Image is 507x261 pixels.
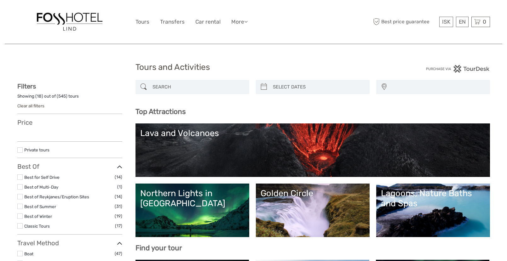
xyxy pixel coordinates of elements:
[24,251,33,256] a: Boat
[442,19,450,25] span: ISK
[17,103,44,108] a: Clear all filters
[115,203,122,210] span: (31)
[135,17,149,26] a: Tours
[17,93,122,103] div: Showing ( ) out of ( ) tours
[17,82,36,90] strong: Filters
[24,147,49,152] a: Private tours
[140,128,485,138] div: Lava and Volcanoes
[117,183,122,190] span: (1)
[135,107,186,116] b: Top Attractions
[372,17,438,27] span: Best price guarantee
[24,224,50,229] a: Classic Tours
[140,188,245,232] a: Northern Lights in [GEOGRAPHIC_DATA]
[24,194,89,199] a: Best of Reykjanes/Eruption Sites
[115,222,122,230] span: (17)
[231,17,248,26] a: More
[24,184,58,190] a: Best of Multi-Day
[17,163,122,170] h3: Best Of
[140,128,485,172] a: Lava and Volcanoes
[37,93,42,99] label: 18
[381,188,485,209] div: Lagoons, Nature Baths and Spas
[24,214,52,219] a: Best of Winter
[261,188,365,198] div: Golden Circle
[426,65,490,73] img: PurchaseViaTourDesk.png
[456,17,469,27] div: EN
[115,213,122,220] span: (19)
[115,193,122,200] span: (14)
[140,188,245,209] div: Northern Lights in [GEOGRAPHIC_DATA]
[24,204,56,209] a: Best of Summer
[135,244,182,252] b: Find your tour
[150,82,246,93] input: SEARCH
[17,119,122,126] h3: Price
[17,239,122,247] h3: Travel Method
[115,173,122,181] span: (14)
[115,250,122,257] span: (47)
[381,188,485,232] a: Lagoons, Nature Baths and Spas
[270,82,366,93] input: SELECT DATES
[160,17,185,26] a: Transfers
[35,11,104,33] img: 1558-f877dab1-b831-4070-87d7-0a2017c1294e_logo_big.jpg
[135,62,372,72] h1: Tours and Activities
[482,19,487,25] span: 0
[58,93,66,99] label: 545
[24,175,60,180] a: Best for Self Drive
[261,188,365,232] a: Golden Circle
[195,17,221,26] a: Car rental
